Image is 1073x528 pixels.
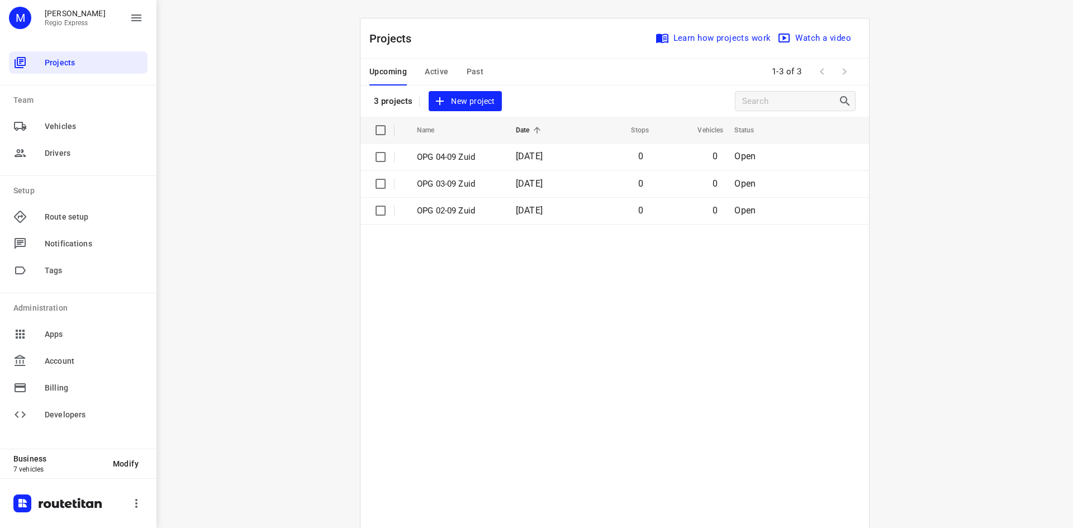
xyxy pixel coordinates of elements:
span: Modify [113,459,139,468]
span: 0 [713,205,718,216]
div: Vehicles [9,115,148,137]
span: Upcoming [369,65,407,79]
p: Team [13,94,148,106]
span: 0 [713,178,718,189]
span: Vehicles [45,121,143,132]
div: Apps [9,323,148,345]
p: 7 vehicles [13,465,104,473]
span: 0 [638,151,643,161]
p: OPG 03-09 Zuid [417,178,499,191]
div: Search [838,94,855,108]
div: Projects [9,51,148,74]
span: Next Page [833,60,856,83]
p: Setup [13,185,148,197]
span: Open [734,178,756,189]
div: Developers [9,403,148,426]
span: 1-3 of 3 [767,60,806,84]
span: Projects [45,57,143,69]
p: OPG 02-09 Zuid [417,204,499,217]
p: Max Bisseling [45,9,106,18]
div: Account [9,350,148,372]
span: 0 [638,205,643,216]
span: Past [467,65,484,79]
span: Name [417,123,449,137]
span: 0 [638,178,643,189]
p: Administration [13,302,148,314]
div: Billing [9,377,148,399]
span: Route setup [45,211,143,223]
p: Business [13,454,104,463]
div: Tags [9,259,148,282]
p: Regio Express [45,19,106,27]
p: Projects [369,30,421,47]
span: Previous Page [811,60,833,83]
button: New project [429,91,501,112]
span: 0 [713,151,718,161]
button: Modify [104,454,148,474]
p: OPG 04-09 Zuid [417,151,499,164]
span: Stops [616,123,649,137]
span: Active [425,65,448,79]
input: Search projects [742,93,838,110]
span: Date [516,123,544,137]
span: Vehicles [683,123,723,137]
span: Account [45,355,143,367]
span: New project [435,94,495,108]
span: Developers [45,409,143,421]
span: [DATE] [516,205,543,216]
div: Drivers [9,142,148,164]
div: Notifications [9,232,148,255]
span: Billing [45,382,143,394]
span: Drivers [45,148,143,159]
span: Tags [45,265,143,277]
span: Open [734,205,756,216]
span: Open [734,151,756,161]
div: Route setup [9,206,148,228]
p: 3 projects [374,96,412,106]
span: Status [734,123,768,137]
span: [DATE] [516,151,543,161]
span: Apps [45,329,143,340]
span: [DATE] [516,178,543,189]
div: M [9,7,31,29]
span: Notifications [45,238,143,250]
